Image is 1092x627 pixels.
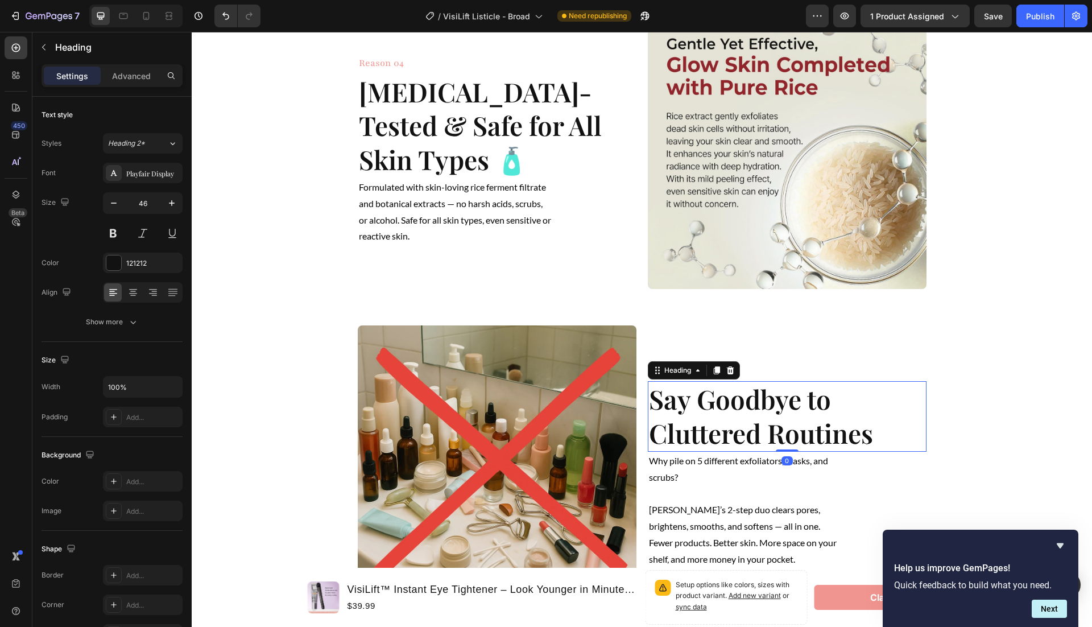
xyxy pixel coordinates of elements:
[537,559,589,568] span: Add new variant
[484,548,606,581] p: Setup options like colors, sizes with product variant.
[103,133,183,154] button: Heading 2*
[484,571,515,579] span: sync data
[9,208,27,217] div: Beta
[42,448,97,463] div: Background
[438,10,441,22] span: /
[55,40,178,54] p: Heading
[42,600,64,610] div: Corner
[104,377,182,397] input: Auto
[166,294,445,572] img: Nail Growth Serum vs Acrylics
[155,549,447,567] h1: VisiLift™ Instant Eye Tightener – Look Younger in Minutes, Lasts All Day - Sale
[192,32,1092,627] iframe: To enrich screen reader interactions, please activate Accessibility in Grammarly extension settings
[166,42,445,146] h2: Rich Text Editor. Editing area: main
[470,333,502,344] div: Heading
[167,150,359,209] span: Formulated with skin-loving rice ferment filtrate and botanical extracts — no harsh acids, scrubs...
[984,11,1003,21] span: Save
[974,5,1012,27] button: Save
[42,382,60,392] div: Width
[1016,5,1064,27] button: Publish
[126,571,180,581] div: Add...
[1032,600,1067,618] button: Next question
[569,11,627,21] span: Need republishing
[861,5,970,27] button: 1 product assigned
[679,558,729,574] div: Claim Offer
[1026,10,1054,22] div: Publish
[894,562,1067,575] h2: Help us improve GemPages!
[42,353,72,368] div: Size
[126,477,180,487] div: Add...
[42,110,73,120] div: Text style
[56,70,88,82] p: Settings
[42,258,59,268] div: Color
[870,10,944,22] span: 1 product assigned
[5,5,85,27] button: 7
[457,349,681,419] strong: Say Goodbye to Cluttered Routines
[590,424,601,434] div: 0
[443,10,530,22] span: VisiLift Listicle - Broad
[167,43,444,145] p: ⁠⁠⁠⁠⁠⁠⁠
[42,312,183,332] button: Show more
[457,472,645,532] span: [PERSON_NAME]’s 2-step duo clears pores, brightens, smooths, and softens — all in one. Fewer prod...
[126,258,180,269] div: 121212
[42,542,78,557] div: Shape
[42,168,56,178] div: Font
[42,506,61,516] div: Image
[42,195,72,211] div: Size
[1053,539,1067,552] button: Hide survey
[11,121,27,130] div: 450
[108,138,145,148] span: Heading 2*
[86,316,139,328] div: Show more
[894,539,1067,618] div: Help us improve GemPages!
[75,9,80,23] p: 7
[167,25,212,38] span: Reason 04
[126,506,180,517] div: Add...
[623,553,785,579] button: Claim Offer
[126,168,180,179] div: Playfair Display
[167,42,410,146] strong: [MEDICAL_DATA]-Tested & Safe for All Skin Types 🧴
[42,476,59,486] div: Color
[214,5,260,27] div: Undo/Redo
[457,423,636,451] span: Why pile on 5 different exfoliators, masks, and scrubs?
[155,567,447,582] div: $39.99
[894,580,1067,591] p: Quick feedback to build what you need.
[42,412,68,422] div: Padding
[112,70,151,82] p: Advanced
[42,285,73,300] div: Align
[42,570,64,580] div: Border
[42,138,61,148] div: Styles
[126,600,180,610] div: Add...
[126,412,180,423] div: Add...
